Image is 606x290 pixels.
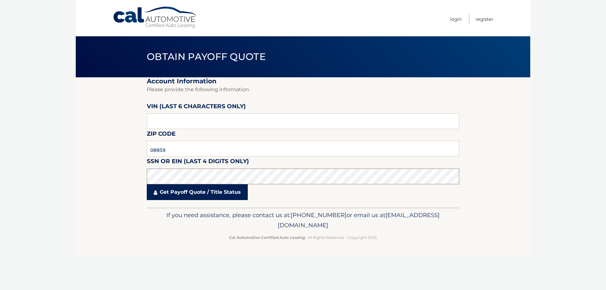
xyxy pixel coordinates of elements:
[147,102,246,113] label: VIN (last 6 characters only)
[147,184,248,200] a: Get Payoff Quote / Title Status
[151,210,455,230] p: If you need assistance, please contact us at: or email us at
[147,85,459,94] p: Please provide the following information.
[113,6,198,29] a: Cal Automotive
[147,51,266,62] span: Obtain Payoff Quote
[475,14,493,24] a: Register
[291,211,347,219] span: [PHONE_NUMBER]
[229,235,305,240] strong: Cal Automotive Certified Auto Leasing
[147,77,459,85] h2: Account Information
[147,129,175,141] label: Zip Code
[147,157,249,168] label: SSN or EIN (last 4 digits only)
[151,234,455,241] p: - All Rights Reserved - Copyright 2025
[450,14,462,24] a: Login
